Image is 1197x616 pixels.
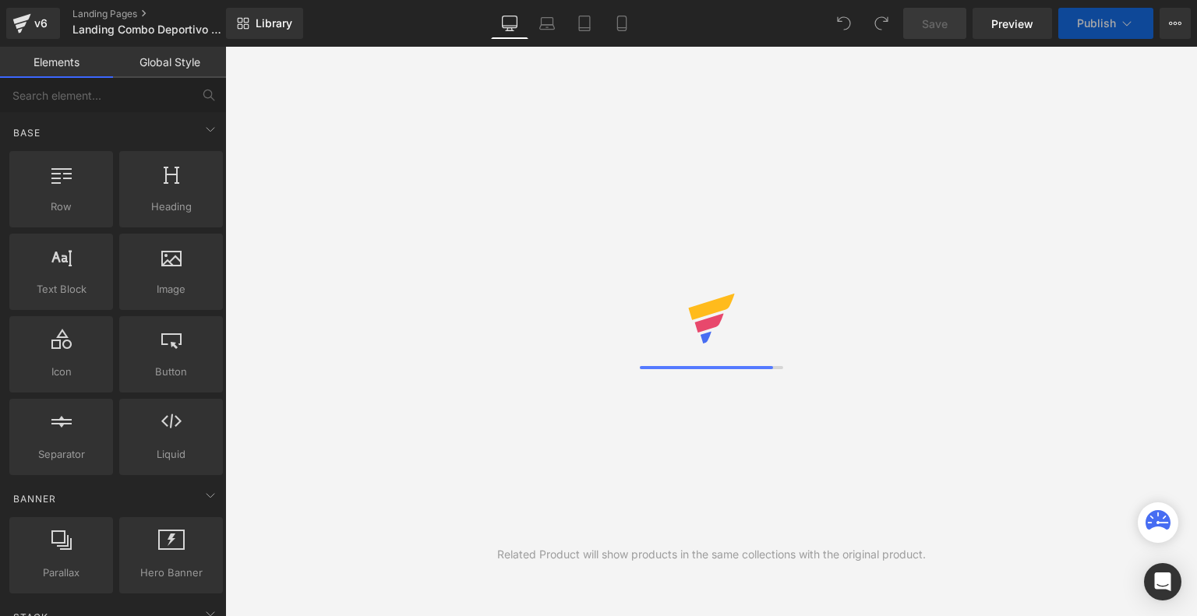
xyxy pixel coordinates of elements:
a: Desktop [491,8,528,39]
span: Button [124,364,218,380]
span: Separator [14,446,108,463]
a: Landing Pages [72,8,252,20]
button: Undo [828,8,860,39]
a: v6 [6,8,60,39]
span: Publish [1077,17,1116,30]
span: Hero Banner [124,565,218,581]
a: Tablet [566,8,603,39]
button: Publish [1058,8,1153,39]
span: Text Block [14,281,108,297]
a: Preview [973,8,1052,39]
span: Preview [991,16,1033,32]
a: Global Style [113,47,226,78]
span: Save [922,16,948,32]
a: Mobile [603,8,641,39]
div: Related Product will show products in the same collections with the original product. [497,546,926,563]
div: Open Intercom Messenger [1144,563,1181,600]
span: Liquid [124,446,218,463]
span: Landing Combo Deportivo Negro [72,23,222,36]
span: Image [124,281,218,297]
span: Row [14,199,108,215]
span: Base [12,125,42,140]
button: More [1160,8,1191,39]
span: Icon [14,364,108,380]
button: Redo [866,8,897,39]
div: v6 [31,13,51,33]
span: Heading [124,199,218,215]
span: Parallax [14,565,108,581]
a: Laptop [528,8,566,39]
a: New Library [226,8,303,39]
span: Library [256,16,292,30]
span: Banner [12,491,58,506]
